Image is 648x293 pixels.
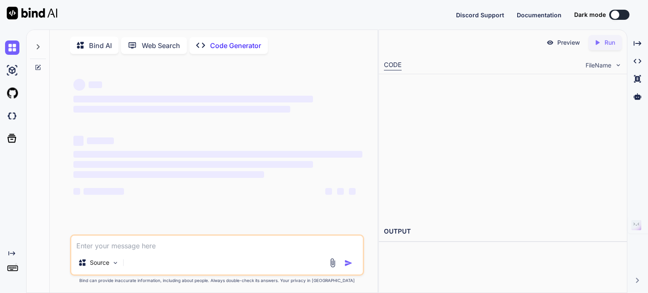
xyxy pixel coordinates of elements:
img: chevron down [615,62,622,69]
img: preview [546,39,554,46]
p: Bind can provide inaccurate information, including about people. Always double-check its answers.... [70,277,364,284]
span: ‌ [325,188,332,195]
p: Code Generator [210,40,261,51]
span: FileName [586,61,611,70]
p: Preview [557,38,580,47]
p: Bind AI [89,40,112,51]
span: ‌ [349,188,356,195]
h2: OUTPUT [379,222,627,242]
span: ‌ [87,137,114,144]
img: attachment [328,258,337,268]
p: Source [90,258,109,267]
button: Documentation [517,11,562,19]
span: ‌ [73,96,313,102]
span: ‌ [73,161,313,168]
img: ai-studio [5,63,19,78]
img: Bind AI [7,7,57,19]
span: Dark mode [574,11,606,19]
span: ‌ [73,106,290,113]
span: ‌ [337,188,344,195]
button: Discord Support [456,11,504,19]
span: ‌ [73,79,85,91]
p: Web Search [142,40,180,51]
img: darkCloudIdeIcon [5,109,19,123]
p: Run [605,38,615,47]
span: ‌ [73,171,264,178]
img: icon [344,259,353,267]
span: ‌ [73,136,84,146]
span: ‌ [73,188,80,195]
img: Pick Models [112,259,119,266]
img: chat [5,40,19,55]
span: ‌ [73,151,362,158]
span: ‌ [84,188,124,195]
div: CODE [384,60,402,70]
span: ‌ [89,81,102,88]
img: githubLight [5,86,19,100]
